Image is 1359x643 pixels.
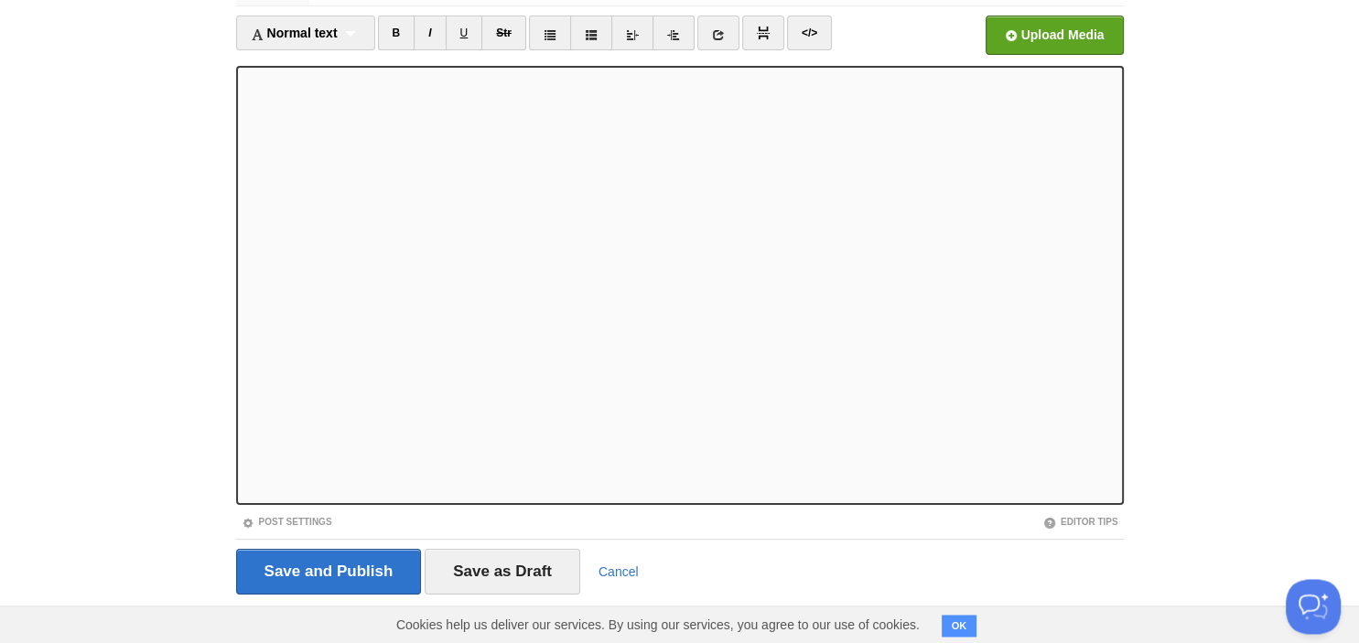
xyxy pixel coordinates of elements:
a: Str [481,16,526,50]
a: Cancel [599,564,639,579]
iframe: Help Scout Beacon - Open [1286,579,1341,634]
button: OK [942,615,977,637]
a: Editor Tips [1043,517,1118,527]
del: Str [496,27,512,39]
span: Cookies help us deliver our services. By using our services, you agree to our use of cookies. [378,606,938,643]
a: I [414,16,446,50]
a: Post Settings [242,517,332,527]
a: U [446,16,483,50]
input: Save and Publish [236,549,422,595]
input: Save as Draft [425,549,580,595]
a: </> [787,16,832,50]
a: B [378,16,415,50]
span: Normal text [251,26,338,40]
img: pagebreak-icon.png [757,27,770,39]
